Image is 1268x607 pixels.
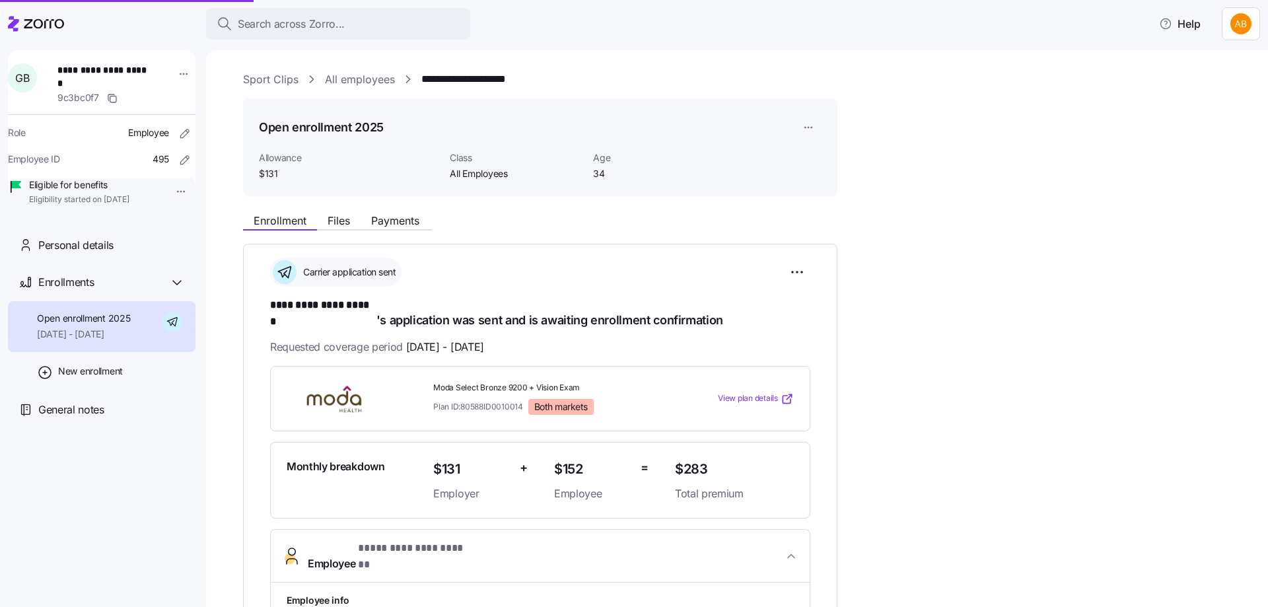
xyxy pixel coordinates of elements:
span: $131 [259,167,439,180]
span: Eligible for benefits [29,178,129,192]
h1: Open enrollment 2025 [259,119,384,135]
span: = [641,458,649,478]
h1: Employee info [287,593,794,607]
span: $152 [554,458,630,480]
span: Monthly breakdown [287,458,385,475]
span: [DATE] - [DATE] [406,339,484,355]
button: Help [1148,11,1211,37]
span: Search across Zorro... [238,16,345,32]
span: Personal details [38,237,114,254]
span: $131 [433,458,509,480]
span: Employee ID [8,153,60,166]
a: View plan details [718,392,794,406]
span: Open enrollment 2025 [37,312,130,325]
img: 42a6513890f28a9d591cc60790ab6045 [1230,13,1251,34]
span: New enrollment [58,365,123,378]
span: 495 [153,153,169,166]
span: All Employees [450,167,582,180]
span: General notes [38,402,104,418]
a: Sport Clips [243,71,299,88]
span: Moda Select Bronze 9200 + Vision Exam [433,382,664,394]
span: Carrier application sent [299,266,396,279]
span: Age [593,151,726,164]
span: Class [450,151,582,164]
span: Enrollments [38,274,94,291]
span: Role [8,126,26,139]
span: Help [1159,16,1201,32]
span: Employer [433,485,509,502]
span: Files [328,215,350,226]
span: Employee [308,540,469,572]
a: All employees [325,71,395,88]
span: Requested coverage period [270,339,484,355]
span: 9c3bc0f7 [57,91,99,104]
h1: 's application was sent and is awaiting enrollment confirmation [270,297,810,328]
span: Employee [554,485,630,502]
span: Allowance [259,151,439,164]
button: Search across Zorro... [206,8,470,40]
span: $283 [675,458,794,480]
img: Moda Health [287,384,382,414]
span: Plan ID: 80588ID0010014 [433,401,523,412]
span: Both markets [534,401,588,413]
span: View plan details [718,392,778,405]
span: Employee [128,126,169,139]
span: + [520,458,528,478]
span: Enrollment [254,215,306,226]
span: G B [15,73,29,83]
span: Eligibility started on [DATE] [29,194,129,205]
span: Payments [371,215,419,226]
span: Total premium [675,485,794,502]
span: 34 [593,167,726,180]
span: [DATE] - [DATE] [37,328,130,341]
